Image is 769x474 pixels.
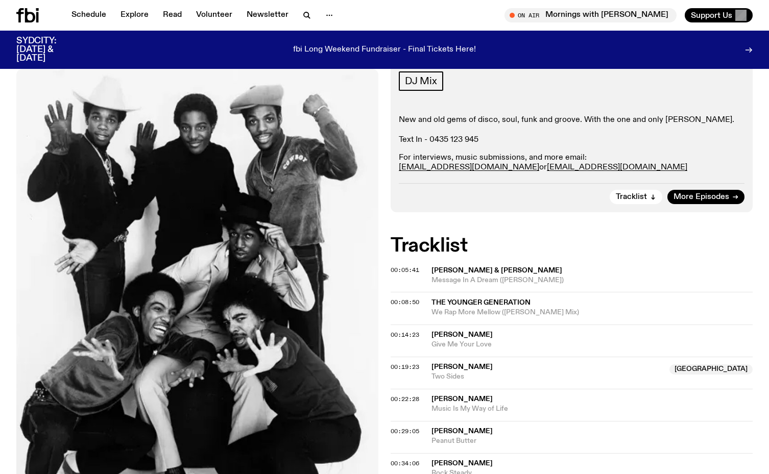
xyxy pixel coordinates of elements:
span: 00:22:28 [391,395,419,403]
span: Two Sides [431,372,663,382]
span: 00:05:41 [391,266,419,274]
span: 00:34:06 [391,459,419,467]
button: On AirMornings with [PERSON_NAME] [504,8,677,22]
span: 00:14:23 [391,331,419,339]
span: [PERSON_NAME] [431,460,493,467]
h2: Tracklist [391,237,753,255]
p: fbi Long Weekend Fundraiser - Final Tickets Here! [293,45,476,55]
span: Peanut Butter [431,436,753,446]
a: DJ Mix [399,71,443,91]
span: 00:08:50 [391,298,419,306]
span: [GEOGRAPHIC_DATA] [669,364,753,375]
button: Support Us [685,8,753,22]
a: Read [157,8,188,22]
span: The Younger Generation [431,299,531,306]
button: 00:29:05 [391,429,419,434]
a: Explore [114,8,155,22]
a: Schedule [65,8,112,22]
button: Tracklist [610,190,662,204]
a: [EMAIL_ADDRESS][DOMAIN_NAME] [399,163,539,171]
a: Volunteer [190,8,238,22]
span: Give Me Your Love [431,340,753,350]
a: [EMAIL_ADDRESS][DOMAIN_NAME] [547,163,687,171]
p: New and old gems of disco, soul, funk and groove. With the one and only [PERSON_NAME]. Text In - ... [399,115,744,145]
span: [PERSON_NAME] [431,395,493,403]
button: 00:08:50 [391,300,419,305]
h3: SYDCITY: [DATE] & [DATE] [16,37,82,63]
button: 00:34:06 [391,461,419,466]
button: 00:14:23 [391,332,419,338]
span: 00:19:23 [391,363,419,371]
span: Music Is My Way of Life [431,404,753,414]
span: Support Us [691,11,732,20]
p: For interviews, music submissions, and more email: or [399,153,744,172]
span: Message In A Dream ([PERSON_NAME]) [431,276,753,285]
span: [PERSON_NAME] [431,331,493,338]
span: We Rap More Mellow ([PERSON_NAME] Mix) [431,308,753,317]
span: [PERSON_NAME] & [PERSON_NAME] [431,267,562,274]
span: DJ Mix [405,76,437,87]
button: 00:22:28 [391,396,419,402]
span: [PERSON_NAME] [431,428,493,435]
a: Newsletter [241,8,295,22]
span: [PERSON_NAME] [431,363,493,370]
button: 00:05:41 [391,267,419,273]
span: 00:29:05 [391,427,419,435]
span: Tracklist [616,193,647,201]
button: 00:19:23 [391,364,419,370]
a: More Episodes [667,190,744,204]
span: More Episodes [674,193,729,201]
